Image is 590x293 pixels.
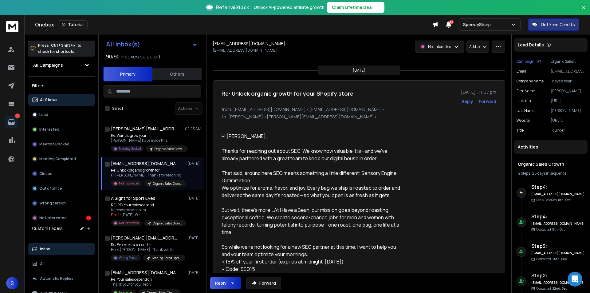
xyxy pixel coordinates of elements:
h6: Step 4 : [531,183,585,191]
p: [DATE] [187,161,201,166]
h6: [EMAIL_ADDRESS][DOMAIN_NAME] [531,280,585,285]
span: 8th, Oct [558,198,571,202]
p: Email [517,69,526,74]
h3: Inboxes selected [121,53,160,60]
h6: Step 3 : [531,242,585,250]
p: Organic Sales Growth [153,221,182,226]
h1: [PERSON_NAME][EMAIL_ADDRESS][DOMAIN_NAME] [111,235,179,241]
p: Hi [PERSON_NAME], Thanks for reaching [111,173,185,178]
button: S [6,277,18,289]
a: 11 [5,116,18,128]
div: Open Intercom Messenger [568,272,582,287]
p: Not Interested [119,221,139,225]
p: First Name [517,89,535,93]
p: Founder [551,128,585,133]
div: Onebox [35,20,432,29]
h1: [EMAIL_ADDRESS][DOMAIN_NAME] [111,160,179,167]
p: Out of office [39,186,62,191]
span: 26th, Sep [552,257,567,261]
button: Others [152,67,202,81]
p: Re: Unlock organic growth for [111,168,185,173]
div: Activities [514,140,588,154]
p: [DATE] : 11:07 pm [461,89,496,95]
button: Lead [28,109,95,121]
p: I already have a team [111,208,185,212]
p: Campaign [517,59,534,64]
p: Contacted [536,257,567,261]
h1: Organic Sales Growth [518,161,584,167]
h6: Step 2 : [531,272,585,279]
p: Wrong person [39,201,66,206]
button: Inbox [28,243,95,255]
p: linkedin [517,98,531,103]
p: SpeedySharp [463,22,493,28]
h1: [EMAIL_ADDRESS][DOMAIN_NAME] [111,270,179,276]
h1: All Inbox(s) [106,41,140,47]
button: Automatic Replies [28,272,95,285]
p: Lead Details [518,42,544,48]
p: Contacted [536,286,567,291]
h3: Custom Labels [32,225,63,232]
p: Thank you for your reply [111,282,180,287]
h1: [PERSON_NAME][EMAIL_ADDRESS][DOMAIN_NAME] [111,126,179,132]
p: Inbox [40,247,50,251]
p: Not Interested [428,44,451,49]
span: 90 / 90 [106,53,120,60]
button: Reply [210,277,241,289]
p: Interested [39,127,59,132]
p: Re: Your sales depend on [111,277,180,282]
p: Automatic Replies [40,276,73,281]
p: Not Interested [39,216,67,220]
p: [DATE] [187,236,201,240]
h1: A Sight for Sport Eyes [111,195,155,201]
p: 11 [15,113,20,118]
span: Draft: [111,212,121,217]
span: Ctrl + Shift + k [50,42,76,49]
p: [PERSON_NAME] [551,108,585,113]
p: Not Interested [119,181,139,186]
button: All [28,258,95,270]
div: Forward [479,98,496,105]
button: All Status [28,94,95,106]
button: Claim Lifetime Deal→ [327,2,384,13]
span: 4 Steps [518,171,530,176]
p: title [517,128,524,133]
span: 26 days in sequence [532,171,566,176]
p: Re: Every extra second = [111,242,185,247]
p: RE: RE: Your sales depend [111,203,185,208]
p: [URL][DOMAIN_NAME] [551,118,585,123]
button: Closed [28,168,95,180]
p: Loading Speed Optimization [152,256,181,260]
p: website [517,118,529,123]
p: Meeting Booked [119,146,141,151]
h6: [EMAIL_ADDRESS][DOMAIN_NAME] [531,221,585,226]
button: Reply [462,98,473,105]
div: 11 [86,216,91,220]
button: Close banner [580,4,588,18]
div: Reply [215,280,226,286]
span: ReferralStack [216,4,249,11]
p: All [40,261,45,266]
button: Meeting Completed [28,153,95,165]
p: [URL][DOMAIN_NAME][PERSON_NAME] [551,98,585,103]
span: [DATE], Oc ... [121,212,142,217]
h3: Filters [28,81,95,90]
p: to: [PERSON_NAME] <[PERSON_NAME][EMAIL_ADDRESS][DOMAIN_NAME]> [222,114,496,120]
h1: Re: Unlock organic growth for your Shopify store [222,89,353,98]
span: 22nd, Sep [552,286,567,291]
button: Tutorial [58,20,88,29]
p: [EMAIL_ADDRESS][DOMAIN_NAME] [551,69,585,74]
button: All Campaigns [28,59,95,71]
p: Company Name [517,79,544,84]
p: Meeting Booked [39,142,69,147]
p: Meeting Completed [39,156,76,161]
div: | [518,171,584,176]
p: Reply Received [536,198,571,202]
h1: All Campaigns [33,62,63,68]
p: [PERSON_NAME] [551,89,585,93]
span: 8th, Oct [552,227,565,232]
button: All Inbox(s) [101,38,203,50]
p: All Status [40,97,57,102]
